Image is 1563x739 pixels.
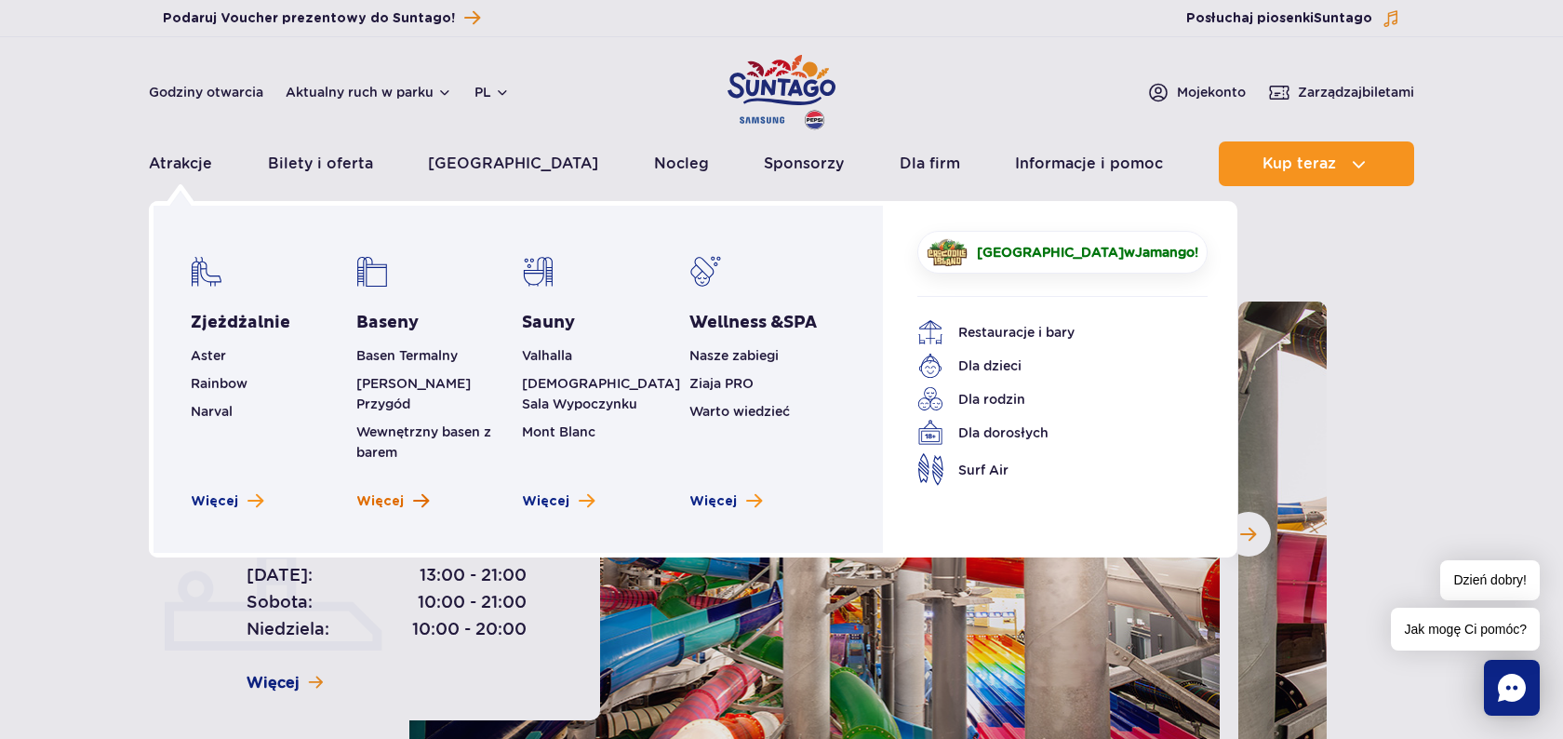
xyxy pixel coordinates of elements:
[522,492,569,511] span: Więcej
[900,141,960,186] a: Dla firm
[356,492,429,511] a: Zobacz więcej basenów
[522,424,595,439] a: Mont Blanc
[1268,81,1414,103] a: Zarządzajbiletami
[149,83,263,101] a: Godziny otwarcia
[191,492,238,511] span: Więcej
[1484,660,1540,716] div: Chat
[1135,245,1195,260] span: Jamango
[783,312,817,333] span: SPA
[356,492,404,511] span: Więcej
[1219,141,1414,186] button: Kup teraz
[268,141,373,186] a: Bilety i oferta
[1440,560,1540,600] span: Dzień dobry!
[191,376,247,391] a: Rainbow
[191,348,226,363] a: Aster
[522,312,575,334] a: Sauny
[1391,608,1540,651] span: Jak mogę Ci pomóc?
[917,453,1180,486] a: Surf Air
[917,420,1180,446] a: Dla dorosłych
[522,376,680,411] a: [DEMOGRAPHIC_DATA] Sala Wypoczynku
[522,492,594,511] a: Zobacz więcej saun
[917,231,1208,274] a: [GEOGRAPHIC_DATA]wJamango!
[191,312,290,334] a: Zjeżdżalnie
[1177,83,1246,101] span: Moje konto
[286,85,452,100] button: Aktualny ruch w parku
[977,243,1198,262] span: w !
[1262,155,1336,172] span: Kup teraz
[474,83,510,101] button: pl
[1147,81,1246,103] a: Mojekonto
[522,348,572,363] a: Valhalla
[917,353,1180,379] a: Dla dzieci
[689,492,762,511] a: Zobacz więcej Wellness & SPA
[764,141,844,186] a: Sponsorzy
[689,348,779,363] a: Nasze zabiegi
[149,141,212,186] a: Atrakcje
[689,376,754,391] a: Ziaja PRO
[917,319,1180,345] a: Restauracje i bary
[1015,141,1163,186] a: Informacje i pomoc
[191,492,263,511] a: Zobacz więcej zjeżdżalni
[689,312,817,333] span: Wellness &
[654,141,709,186] a: Nocleg
[191,404,233,419] a: Narval
[356,424,491,460] a: Wewnętrzny basen z barem
[917,386,1180,412] a: Dla rodzin
[428,141,598,186] a: [GEOGRAPHIC_DATA]
[689,404,790,419] a: Warto wiedzieć
[689,312,817,334] a: Wellness &SPA
[1298,83,1414,101] span: Zarządzaj biletami
[958,460,1009,480] span: Surf Air
[356,376,471,411] a: [PERSON_NAME] Przygód
[977,245,1124,260] span: [GEOGRAPHIC_DATA]
[689,492,737,511] span: Więcej
[356,348,458,363] a: Basen Termalny
[356,312,419,334] a: Baseny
